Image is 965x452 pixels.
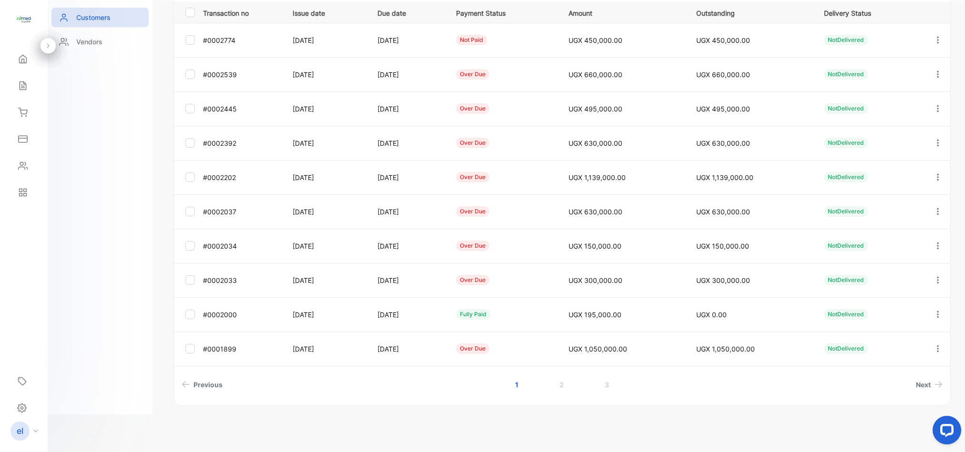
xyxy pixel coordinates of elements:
[293,275,358,285] p: [DATE]
[293,104,358,114] p: [DATE]
[916,380,931,390] span: Next
[824,35,868,45] div: NotDelivered
[456,241,489,251] div: over due
[456,206,489,217] div: over due
[456,35,487,45] div: not paid
[203,35,281,45] p: #0002774
[569,208,622,216] span: UGX 630,000.00
[51,32,149,51] a: Vendors
[824,103,868,114] div: NotDelivered
[824,343,868,354] div: NotDelivered
[696,105,750,113] span: UGX 495,000.00
[377,104,437,114] p: [DATE]
[377,6,437,18] p: Due date
[293,70,358,80] p: [DATE]
[569,173,626,181] span: UGX 1,139,000.00
[696,242,749,250] span: UGX 150,000.00
[203,70,281,80] p: #0002539
[569,276,622,284] span: UGX 300,000.00
[377,70,437,80] p: [DATE]
[504,376,530,393] a: Page 1 is your current page
[377,35,437,45] p: [DATE]
[569,70,622,79] span: UGX 660,000.00
[377,275,437,285] p: [DATE]
[456,6,549,18] p: Payment Status
[912,376,946,393] a: Next page
[203,104,281,114] p: #0002445
[193,380,223,390] span: Previous
[377,172,437,182] p: [DATE]
[824,6,914,18] p: Delivery Status
[696,345,755,353] span: UGX 1,050,000.00
[456,172,489,182] div: over due
[548,376,575,393] a: Page 2
[824,275,868,285] div: NotDelivered
[456,103,489,114] div: over due
[824,138,868,148] div: NotDelivered
[696,36,750,44] span: UGX 450,000.00
[456,69,489,80] div: over due
[593,376,620,393] a: Page 3
[293,172,358,182] p: [DATE]
[569,311,621,319] span: UGX 195,000.00
[17,12,31,27] img: logo
[76,37,102,47] p: Vendors
[824,241,868,251] div: NotDelivered
[925,412,965,452] iframe: LiveChat chat widget
[456,309,490,320] div: fully paid
[569,345,627,353] span: UGX 1,050,000.00
[824,309,868,320] div: NotDelivered
[456,275,489,285] div: over due
[696,173,753,181] span: UGX 1,139,000.00
[203,275,281,285] p: #0002033
[696,6,804,18] p: Outstanding
[17,425,23,437] p: el
[293,6,358,18] p: Issue date
[569,36,622,44] span: UGX 450,000.00
[203,310,281,320] p: #0002000
[203,138,281,148] p: #0002392
[569,6,677,18] p: Amount
[293,310,358,320] p: [DATE]
[203,344,281,354] p: #0001899
[696,276,750,284] span: UGX 300,000.00
[824,206,868,217] div: NotDelivered
[456,343,489,354] div: over due
[293,138,358,148] p: [DATE]
[569,139,622,147] span: UGX 630,000.00
[456,138,489,148] div: over due
[293,207,358,217] p: [DATE]
[203,6,281,18] p: Transaction no
[174,376,950,393] ul: Pagination
[569,242,621,250] span: UGX 150,000.00
[51,8,149,27] a: Customers
[178,376,226,393] a: Previous page
[824,172,868,182] div: NotDelivered
[377,241,437,251] p: [DATE]
[696,311,727,319] span: UGX 0.00
[377,344,437,354] p: [DATE]
[696,208,750,216] span: UGX 630,000.00
[203,207,281,217] p: #0002037
[377,310,437,320] p: [DATE]
[293,241,358,251] p: [DATE]
[824,69,868,80] div: NotDelivered
[696,70,750,79] span: UGX 660,000.00
[377,138,437,148] p: [DATE]
[76,12,111,22] p: Customers
[293,35,358,45] p: [DATE]
[293,344,358,354] p: [DATE]
[696,139,750,147] span: UGX 630,000.00
[377,207,437,217] p: [DATE]
[203,241,281,251] p: #0002034
[569,105,622,113] span: UGX 495,000.00
[203,172,281,182] p: #0002202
